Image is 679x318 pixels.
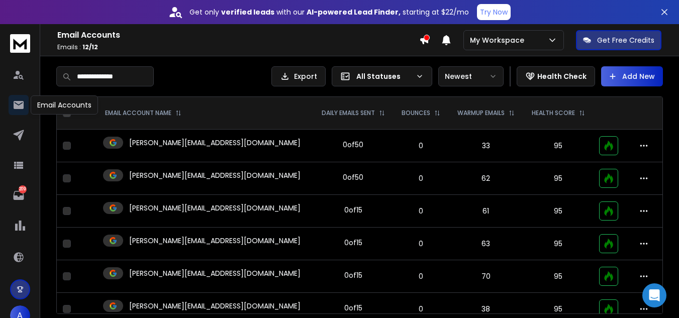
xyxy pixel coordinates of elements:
td: 95 [523,260,594,293]
button: Export [271,66,326,86]
button: Try Now [477,4,511,20]
p: 0 [400,173,443,183]
p: Emails : [57,43,419,51]
div: 0 of 15 [344,270,362,280]
td: 63 [449,228,523,260]
td: 62 [449,162,523,195]
p: 209 [19,185,27,193]
p: [PERSON_NAME][EMAIL_ADDRESS][DOMAIN_NAME] [129,203,301,213]
p: BOUNCES [402,109,430,117]
p: [PERSON_NAME][EMAIL_ADDRESS][DOMAIN_NAME] [129,138,301,148]
p: All Statuses [356,71,412,81]
p: 0 [400,271,443,281]
p: 0 [400,239,443,249]
button: Newest [438,66,504,86]
td: 95 [523,195,594,228]
div: Email Accounts [31,95,98,115]
button: Add New [601,66,663,86]
p: WARMUP EMAILS [457,109,505,117]
p: [PERSON_NAME][EMAIL_ADDRESS][DOMAIN_NAME] [129,170,301,180]
p: Health Check [537,71,587,81]
div: Open Intercom Messenger [642,283,666,307]
td: 95 [523,228,594,260]
p: 0 [400,141,443,151]
p: Get only with our starting at $22/mo [189,7,469,17]
strong: AI-powered Lead Finder, [307,7,401,17]
p: HEALTH SCORE [532,109,575,117]
div: 0 of 50 [343,140,363,150]
p: DAILY EMAILS SENT [322,109,375,117]
div: 0 of 15 [344,238,362,248]
div: 0 of 15 [344,303,362,313]
td: 61 [449,195,523,228]
td: 70 [449,260,523,293]
img: logo [10,34,30,53]
strong: verified leads [221,7,274,17]
button: Health Check [517,66,595,86]
td: 95 [523,162,594,195]
p: Get Free Credits [597,35,654,45]
p: [PERSON_NAME][EMAIL_ADDRESS][DOMAIN_NAME] [129,236,301,246]
p: 0 [400,206,443,216]
div: 0 of 15 [344,205,362,215]
p: My Workspace [470,35,528,45]
span: 12 / 12 [82,43,98,51]
p: [PERSON_NAME][EMAIL_ADDRESS][DOMAIN_NAME] [129,301,301,311]
p: Try Now [480,7,508,17]
div: 0 of 50 [343,172,363,182]
a: 209 [9,185,29,205]
h1: Email Accounts [57,29,419,41]
div: EMAIL ACCOUNT NAME [105,109,181,117]
button: Get Free Credits [576,30,661,50]
p: 0 [400,304,443,314]
td: 33 [449,130,523,162]
td: 95 [523,130,594,162]
p: [PERSON_NAME][EMAIL_ADDRESS][DOMAIN_NAME] [129,268,301,278]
